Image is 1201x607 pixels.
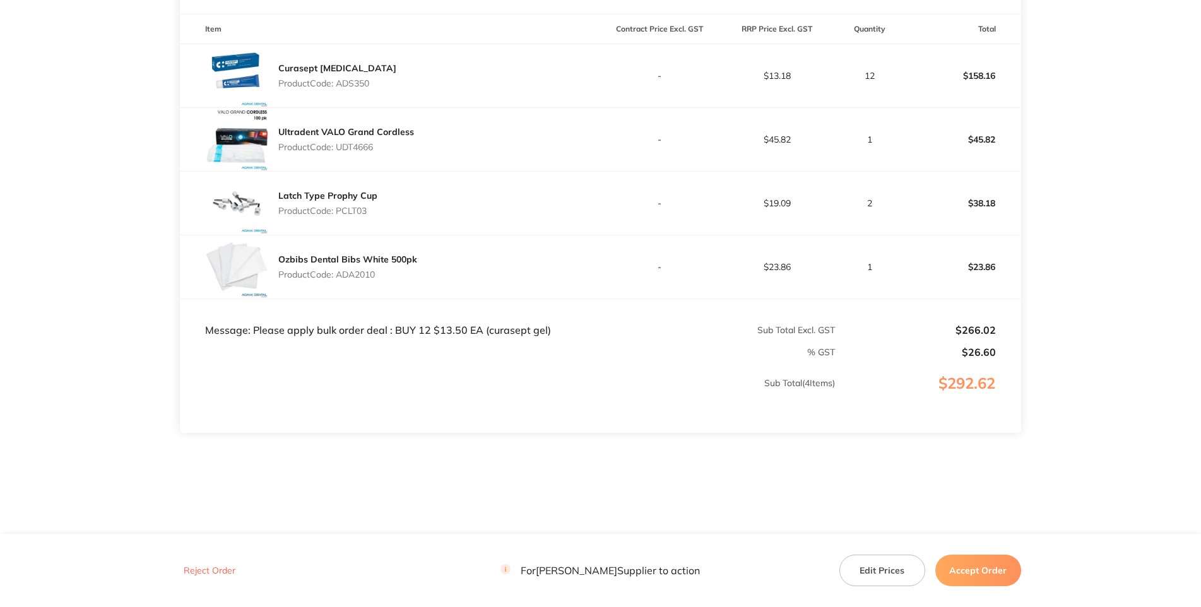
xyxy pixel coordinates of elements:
[205,108,268,171] img: bHg4ZjJ4dQ
[719,262,835,272] p: $23.86
[836,198,902,208] p: 2
[205,44,268,107] img: cDJrazh6bQ
[278,269,417,280] p: Product Code: ADA2010
[278,190,377,201] a: Latch Type Prophy Cup
[278,126,414,138] a: Ultradent VALO Grand Cordless
[836,71,902,81] p: 12
[836,375,1020,418] p: $292.62
[836,134,902,144] p: 1
[836,324,995,336] p: $266.02
[180,565,239,576] button: Reject Order
[205,172,268,235] img: cTIyejNseg
[601,325,836,335] p: Sub Total Excl. GST
[836,262,902,272] p: 1
[904,124,1021,155] p: $45.82
[278,254,417,265] a: Ozbibs Dental Bibs White 500pk
[278,62,396,74] a: Curasept [MEDICAL_DATA]
[904,188,1021,218] p: $38.18
[278,142,414,152] p: Product Code: UDT4666
[601,71,718,81] p: -
[935,555,1021,586] button: Accept Order
[278,78,396,88] p: Product Code: ADS350
[836,346,995,358] p: $26.60
[601,134,718,144] p: -
[180,15,600,44] th: Item
[904,252,1021,282] p: $23.86
[718,15,836,44] th: RRP Price Excl. GST
[205,235,268,298] img: MXhxb2gzYw
[180,378,835,413] p: Sub Total ( 4 Items)
[500,564,700,576] p: For [PERSON_NAME] Supplier to action
[839,555,925,586] button: Edit Prices
[719,198,835,208] p: $19.09
[180,347,835,357] p: % GST
[601,15,718,44] th: Contract Price Excl. GST
[836,15,903,44] th: Quantity
[903,15,1021,44] th: Total
[601,198,718,208] p: -
[904,61,1021,91] p: $158.16
[180,298,600,336] td: Message: Please apply bulk order deal : BUY 12 $13.50 EA (curasept gel)
[719,134,835,144] p: $45.82
[601,262,718,272] p: -
[278,206,377,216] p: Product Code: PCLT03
[719,71,835,81] p: $13.18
